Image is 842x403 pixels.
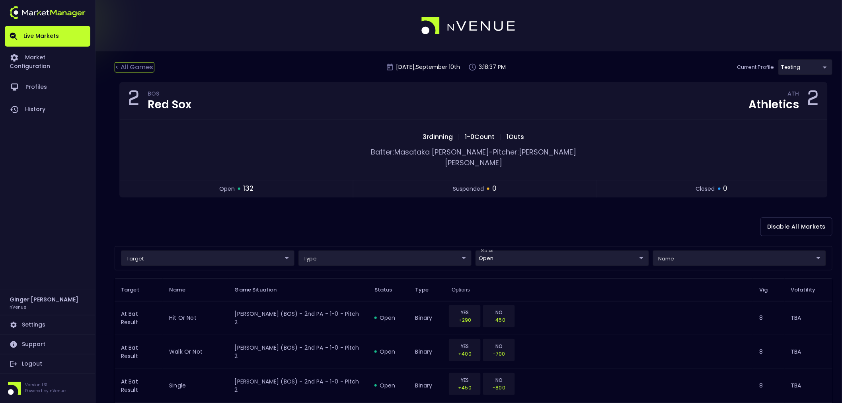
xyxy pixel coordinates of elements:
span: Type [415,286,439,293]
p: +450 [454,384,476,391]
th: Options [445,278,753,301]
div: BOS [148,92,191,98]
p: 3:18:37 PM [479,63,506,71]
span: Status [374,286,403,293]
a: Profiles [5,76,90,98]
td: binary [409,369,446,403]
a: Settings [5,315,90,335]
span: closed [696,185,715,193]
div: Athletics [749,99,799,110]
a: Live Markets [5,26,90,47]
img: logo [421,17,516,35]
span: suspended [453,185,484,193]
span: Target [121,286,150,293]
div: target [653,250,826,266]
td: 8 [753,335,784,369]
td: binary [409,301,446,335]
div: < All Games [115,62,154,72]
a: History [5,98,90,121]
td: TBA [785,335,832,369]
td: 8 [753,301,784,335]
div: open [374,381,403,389]
p: +400 [454,350,476,358]
p: YES [454,376,476,384]
h3: nVenue [10,304,26,310]
img: logo [10,6,86,19]
td: TBA [785,301,832,335]
div: target [121,250,294,266]
span: Batter: Masataka [PERSON_NAME] [371,147,489,157]
span: Vig [759,286,778,293]
td: 8 [753,369,784,403]
p: NO [488,309,510,316]
div: Version 1.31Powered by nVenue [5,382,90,395]
span: open [219,185,235,193]
p: Version 1.31 [25,382,66,388]
div: 2 [807,89,819,113]
p: -450 [488,316,510,324]
a: Support [5,335,90,354]
div: Red Sox [148,99,191,110]
a: Market Configuration [5,47,90,76]
div: open [374,348,403,356]
span: | [456,132,463,141]
a: Logout [5,354,90,374]
span: 132 [243,184,253,194]
p: YES [454,342,476,350]
p: -800 [488,384,510,391]
p: -700 [488,350,510,358]
span: | [497,132,505,141]
span: Pitcher: [PERSON_NAME] [PERSON_NAME] [445,147,576,168]
p: NO [488,342,510,350]
div: open [374,314,403,322]
div: ATH [788,92,799,98]
td: [PERSON_NAME] (BOS) - 2nd PA - 1-0 - Pitch 2 [228,369,368,403]
div: target [476,250,649,266]
p: Powered by nVenue [25,388,66,394]
td: hit or not [163,301,228,335]
button: Disable All Markets [760,217,832,236]
td: [PERSON_NAME] (BOS) - 2nd PA - 1-0 - Pitch 2 [228,335,368,369]
p: NO [488,376,510,384]
td: [PERSON_NAME] (BOS) - 2nd PA - 1-0 - Pitch 2 [228,301,368,335]
span: Volatility [791,286,826,293]
td: binary [409,335,446,369]
p: Current Profile [737,63,774,71]
p: [DATE] , September 10 th [396,63,460,71]
span: - [489,147,493,157]
span: 1 Outs [505,132,527,141]
div: target [298,250,472,266]
span: Name [169,286,196,293]
td: At Bat Result [115,301,163,335]
span: Game Situation [235,286,287,293]
div: 2 [128,89,140,113]
h2: Ginger [PERSON_NAME] [10,295,78,304]
div: target [778,59,832,75]
span: 0 [723,184,728,194]
p: YES [454,309,476,316]
td: At Bat Result [115,335,163,369]
td: walk or not [163,335,228,369]
span: 3rd Inning [421,132,456,141]
td: At Bat Result [115,369,163,403]
p: +290 [454,316,476,324]
span: 0 [492,184,497,194]
label: status [481,248,493,254]
td: single [163,369,228,403]
td: TBA [785,369,832,403]
span: 1 - 0 Count [463,132,497,141]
